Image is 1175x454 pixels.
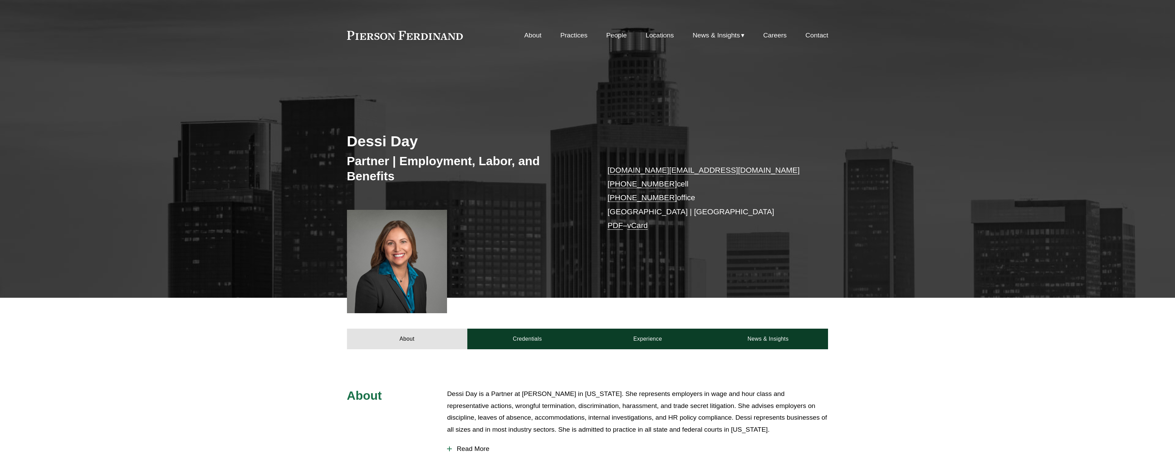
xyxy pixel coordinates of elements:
[560,29,587,42] a: Practices
[608,163,808,233] p: cell office [GEOGRAPHIC_DATA] | [GEOGRAPHIC_DATA] –
[763,29,786,42] a: Careers
[524,29,542,42] a: About
[347,389,382,402] span: About
[708,329,828,349] a: News & Insights
[693,30,740,42] span: News & Insights
[447,388,828,435] p: Dessi Day is a Partner at [PERSON_NAME] in [US_STATE]. She represents employers in wage and hour ...
[347,132,588,150] h2: Dessi Day
[645,29,674,42] a: Locations
[608,180,677,188] a: [PHONE_NUMBER]
[805,29,828,42] a: Contact
[347,329,467,349] a: About
[347,154,588,183] h3: Partner | Employment, Labor, and Benefits
[608,193,677,202] a: [PHONE_NUMBER]
[467,329,588,349] a: Credentials
[608,221,623,230] a: PDF
[608,166,800,174] a: [DOMAIN_NAME][EMAIL_ADDRESS][DOMAIN_NAME]
[452,445,828,453] span: Read More
[627,221,648,230] a: vCard
[606,29,627,42] a: People
[693,29,744,42] a: folder dropdown
[588,329,708,349] a: Experience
